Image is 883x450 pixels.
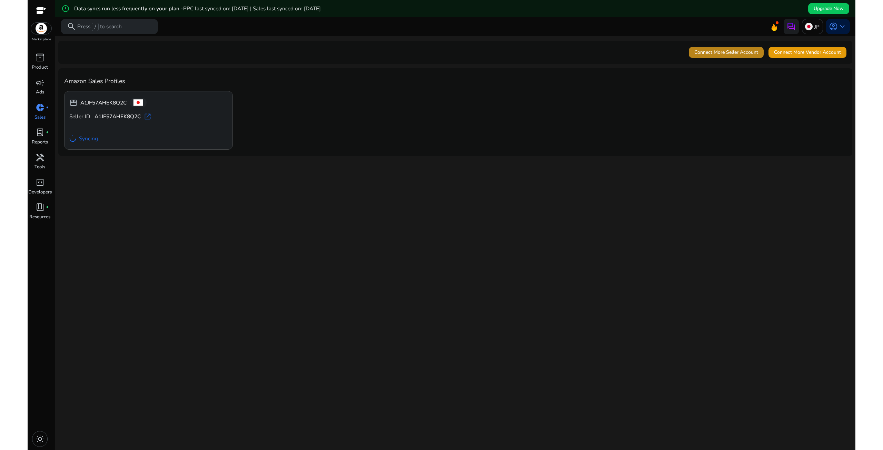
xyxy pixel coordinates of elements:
[814,21,820,33] p: JP
[28,201,52,226] a: book_4fiber_manual_recordResources
[36,89,44,96] p: Ads
[829,22,838,31] span: account_circle
[774,49,841,56] span: Connect More Vendor Account
[46,131,49,134] span: fiber_manual_record
[36,153,44,162] span: handyman
[814,5,844,12] span: Upgrade Now
[36,203,44,212] span: book_4
[28,102,52,127] a: donut_smallfiber_manual_recordSales
[92,23,98,31] span: /
[36,128,44,137] span: lab_profile
[805,23,813,30] img: jp.svg
[46,106,49,109] span: fiber_manual_record
[34,114,46,121] p: Sales
[808,3,849,14] button: Upgrade Now
[36,53,44,62] span: inventory_2
[69,99,78,107] span: storefront
[32,64,48,71] p: Product
[79,135,98,142] span: Syncing
[144,113,151,120] span: open_in_new
[28,177,52,201] a: code_blocksDevelopers
[69,113,90,120] span: Seller ID
[838,22,847,31] span: keyboard_arrow_down
[80,99,127,107] b: A1JF57AHEK8Q2C
[28,189,52,196] p: Developers
[34,164,45,171] p: Tools
[36,103,44,112] span: donut_small
[32,139,48,146] p: Reports
[28,127,52,151] a: lab_profilefiber_manual_recordReports
[46,206,49,209] span: fiber_manual_record
[689,47,764,58] button: Connect More Seller Account
[29,214,50,221] p: Resources
[95,113,141,120] b: A1JF57AHEK8Q2C
[36,434,44,443] span: light_mode
[28,77,52,101] a: campaignAds
[28,151,52,176] a: handymanTools
[74,6,321,12] h5: Data syncs run less frequently on your plan -
[32,37,51,42] p: Marketplace
[61,4,70,13] mat-icon: error_outline
[77,23,122,31] p: Press to search
[183,5,321,12] span: PPC last synced on: [DATE] | Sales last synced on: [DATE]
[36,78,44,87] span: campaign
[64,78,846,85] h4: Amazon Sales Profiles
[36,178,44,187] span: code_blocks
[28,52,52,77] a: inventory_2Product
[694,49,758,56] span: Connect More Seller Account
[31,23,52,34] img: amazon.svg
[768,47,846,58] button: Connect More Vendor Account
[67,22,76,31] span: search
